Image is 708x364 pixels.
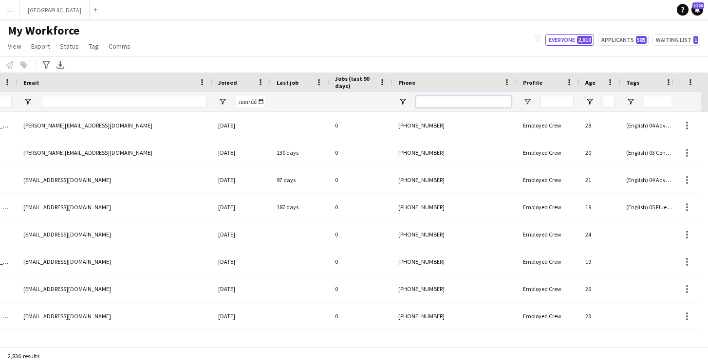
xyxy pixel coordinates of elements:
[335,75,375,90] span: Jobs (last 90 days)
[212,248,271,275] div: [DATE]
[31,42,50,51] span: Export
[517,275,579,302] div: Employed Crew
[271,166,329,193] div: 97 days
[392,139,517,166] div: [PHONE_NUMBER]
[329,166,392,193] div: 0
[56,40,83,53] a: Status
[579,221,620,248] div: 24
[579,248,620,275] div: 19
[89,42,99,51] span: Tag
[517,248,579,275] div: Employed Crew
[329,330,392,357] div: 0
[626,97,635,106] button: Open Filter Menu
[18,194,212,220] div: [EMAIL_ADDRESS][DOMAIN_NAME]
[691,4,703,16] a: 1220
[517,303,579,329] div: Employed Crew
[620,139,679,166] div: (English) 03 Conversational, (Experience) 01 Newbies, (PPSS) 03 VIP, (Role) 04 Host & Hostesses
[523,97,532,106] button: Open Filter Menu
[577,36,592,44] span: 2,810
[18,139,212,166] div: [PERSON_NAME][EMAIL_ADDRESS][DOMAIN_NAME]
[8,42,21,51] span: View
[212,221,271,248] div: [DATE]
[329,248,392,275] div: 0
[585,97,594,106] button: Open Filter Menu
[236,96,265,108] input: Joined Filter Input
[18,248,212,275] div: [EMAIL_ADDRESS][DOMAIN_NAME]
[579,275,620,302] div: 26
[392,194,517,220] div: [PHONE_NUMBER]
[644,96,673,108] input: Tags Filter Input
[271,194,329,220] div: 187 days
[392,275,517,302] div: [PHONE_NUMBER]
[392,112,517,139] div: [PHONE_NUMBER]
[579,194,620,220] div: 19
[517,330,579,357] div: Employed Crew
[517,194,579,220] div: Employed Crew
[398,79,415,86] span: Phone
[212,139,271,166] div: [DATE]
[392,221,517,248] div: [PHONE_NUMBER]
[212,166,271,193] div: [DATE]
[85,40,103,53] a: Tag
[18,303,212,329] div: [EMAIL_ADDRESS][DOMAIN_NAME]
[23,79,39,86] span: Email
[329,221,392,248] div: 0
[652,34,700,46] button: Waiting list1
[523,79,542,86] span: Profile
[329,139,392,166] div: 0
[18,221,212,248] div: [EMAIL_ADDRESS][DOMAIN_NAME]
[18,330,212,357] div: [EMAIL_ADDRESS][DOMAIN_NAME]
[392,303,517,329] div: [PHONE_NUMBER]
[620,112,679,139] div: (English) 04 Advanced, (Experience) 01 Newbies, (PPSS) 04 VVIP , (Role) 05 VIP Host & Hostesses
[212,112,271,139] div: [DATE]
[277,79,298,86] span: Last job
[27,40,54,53] a: Export
[18,112,212,139] div: [PERSON_NAME][EMAIL_ADDRESS][DOMAIN_NAME]
[218,79,237,86] span: Joined
[18,275,212,302] div: [EMAIL_ADDRESS][DOMAIN_NAME]
[4,40,25,53] a: View
[392,330,517,357] div: [PHONE_NUMBER]
[626,79,639,86] span: Tags
[41,96,206,108] input: Email Filter Input
[329,112,392,139] div: 0
[105,40,134,53] a: Comms
[416,96,511,108] input: Phone Filter Input
[620,166,679,193] div: (English) 04 Advanced, (Experience) 02 Experienced, (PPSS) 03 VIP, (Role) 05 VIP Host & Hostesses...
[579,303,620,329] div: 23
[109,42,130,51] span: Comms
[392,166,517,193] div: [PHONE_NUMBER]
[579,166,620,193] div: 21
[579,112,620,139] div: 28
[218,97,227,106] button: Open Filter Menu
[603,96,615,108] input: Age Filter Input
[579,139,620,166] div: 20
[517,166,579,193] div: Employed Crew
[517,112,579,139] div: Employed Crew
[692,2,704,9] span: 1220
[598,34,649,46] button: Applicants585
[40,59,52,71] app-action-btn: Advanced filters
[18,166,212,193] div: [EMAIL_ADDRESS][DOMAIN_NAME]
[23,97,32,106] button: Open Filter Menu
[8,23,79,38] span: My Workforce
[545,34,594,46] button: Everyone2,810
[693,36,698,44] span: 1
[55,59,66,71] app-action-btn: Export XLSX
[620,194,679,220] div: (English) 05 Fluent , (Experience) 02 Experienced, (PPSS) 02 IP, (Role) 04 Host & Hostesses, (Rol...
[20,0,90,19] button: [GEOGRAPHIC_DATA]
[329,303,392,329] div: 0
[517,139,579,166] div: Employed Crew
[271,139,329,166] div: 130 days
[60,42,79,51] span: Status
[212,194,271,220] div: [DATE]
[398,97,407,106] button: Open Filter Menu
[212,275,271,302] div: [DATE]
[636,36,647,44] span: 585
[579,330,620,357] div: 19
[329,194,392,220] div: 0
[329,275,392,302] div: 0
[212,330,271,357] div: [DATE]
[585,79,596,86] span: Age
[540,96,574,108] input: Profile Filter Input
